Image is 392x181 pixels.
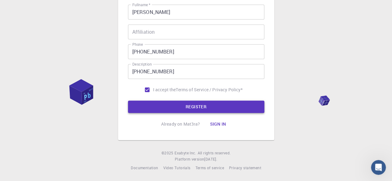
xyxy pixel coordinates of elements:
a: Documentation [131,165,158,171]
span: [DATE] . [204,157,217,162]
button: Sign in [205,118,231,130]
a: Video Tutorials [163,165,190,171]
label: Description [132,62,152,67]
span: Terms of service [195,165,224,170]
label: Phone [132,42,143,47]
span: Exabyte Inc. [174,150,196,155]
span: © 2025 [161,150,174,156]
p: Terms of Service / Privacy Policy * [176,87,242,93]
label: Fullname [132,2,150,7]
a: Privacy statement [229,165,261,171]
a: Terms of Service / Privacy Policy* [176,87,242,93]
span: Privacy statement [229,165,261,170]
p: Already on Mat3ra? [161,121,200,127]
span: I accept the [153,87,176,93]
a: Exabyte Inc. [174,150,196,156]
button: REGISTER [128,101,264,113]
a: Terms of service [195,165,224,171]
a: [DATE]. [204,156,217,162]
span: Video Tutorials [163,165,190,170]
span: All rights reserved. [197,150,231,156]
span: Platform version [175,156,204,162]
span: Documentation [131,165,158,170]
iframe: Intercom live chat [371,160,386,175]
